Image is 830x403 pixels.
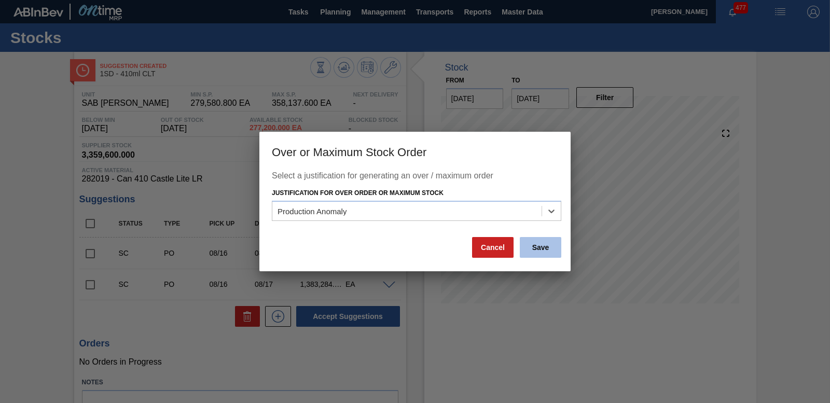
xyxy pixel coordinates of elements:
label: Justification for Over Order or Maximum Stock [272,189,444,197]
button: Cancel [472,237,514,258]
div: Select a justification for generating an over / maximum order [272,171,558,186]
div: Production Anomaly [278,206,347,215]
h3: Over or Maximum Stock Order [259,132,571,171]
button: Save [520,237,561,258]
